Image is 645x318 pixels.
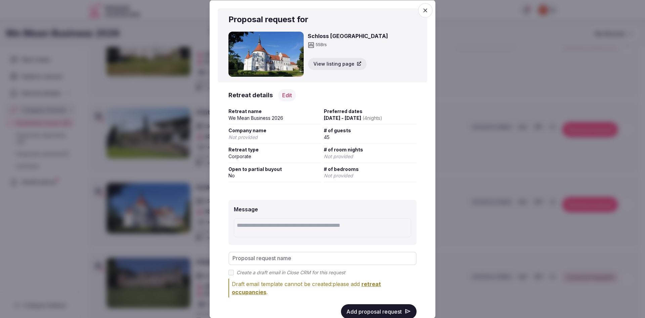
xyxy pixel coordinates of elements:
span: . [232,280,381,295]
span: Preferred dates [324,108,417,114]
span: Not provided [324,172,353,178]
span: Retreat type [228,146,321,153]
span: Company name [228,127,321,134]
div: No [228,172,321,179]
span: [DATE] - [DATE] [324,115,382,120]
h3: Schloss [GEOGRAPHIC_DATA] [308,32,388,40]
span: 55 Brs [316,42,327,48]
div: 45 [324,134,417,140]
span: Retreat name [228,108,321,114]
span: Open to partial buyout [228,166,321,172]
label: Create a draft email in Close CRM for this request [236,269,345,276]
h2: Proposal request for [228,13,417,25]
span: Not provided [228,134,258,140]
h3: Retreat details [228,91,273,99]
span: ( 4 night s ) [362,115,382,120]
img: Schloss Drehna [228,32,304,77]
div: Draft email template cannot be created: please add [232,280,417,296]
span: # of room nights [324,146,417,153]
span: # of guests [324,127,417,134]
button: Edit [278,89,296,101]
span: # of bedrooms [324,166,417,172]
div: Corporate [228,153,321,160]
span: Not provided [324,153,353,159]
label: Message [234,206,258,212]
span: retreat occupancies [232,280,381,295]
button: View listing page [308,57,367,70]
div: We Mean Business 2026 [228,114,321,121]
a: View listing page [308,57,388,70]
